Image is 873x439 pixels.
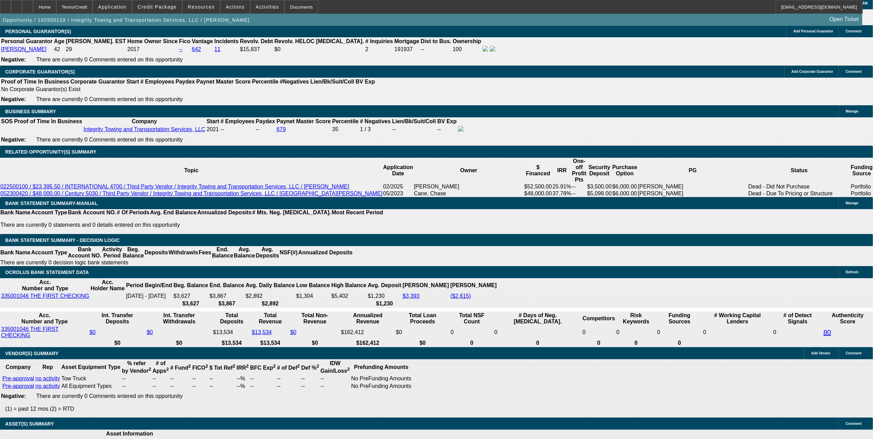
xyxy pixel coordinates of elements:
[36,375,60,381] a: no activity
[210,365,235,371] b: $ Tot Ref
[453,38,481,44] b: Ownership
[823,312,872,325] th: Authenticity Score
[582,326,615,339] td: 0
[205,363,208,369] sup: 2
[173,293,208,300] td: $3,627
[2,375,34,381] a: Pre-approval
[1,137,26,143] b: Negative:
[192,375,208,382] td: --
[1,312,88,325] th: Acc. Number and Type
[5,69,75,75] span: CORPORATE GUARANTOR(S)
[5,351,58,356] span: VENDOR(S) SUMMARY
[277,126,286,132] a: 679
[127,38,178,44] b: Home Owner Since
[616,312,656,325] th: Risk Keywords
[394,46,420,53] td: 191937
[823,329,831,336] a: 80
[367,300,401,307] th: $1,230
[367,293,401,300] td: $1,230
[396,312,450,325] th: Total Loan Proceeds
[192,365,208,371] b: FICO
[524,158,552,183] th: $ Financed
[703,329,706,335] span: 0
[851,158,873,183] th: Funding Source
[36,383,60,389] a: no activity
[638,158,748,183] th: PG
[251,340,289,347] th: $13,534
[612,158,638,183] th: Purchase Option
[152,375,169,382] td: --
[153,360,169,374] b: # of Apps
[279,246,298,259] th: NSF(#)
[54,46,65,53] td: 42
[68,209,117,216] th: Bank Account NO.
[612,190,638,197] td: $6,000.00
[383,190,414,197] td: 05/2023
[213,312,251,325] th: Total Deposits
[367,279,401,292] th: Avg. Deposit
[5,29,71,34] span: PERSONAL GUARANTOR(S)
[301,383,320,390] td: --
[213,340,251,347] th: $13,534
[173,279,208,292] th: Beg. Balance
[126,279,172,292] th: Period Begin/End
[320,383,350,390] td: --
[150,209,197,216] th: Avg. End Balance
[587,183,612,190] td: $3,500.00
[846,351,862,355] span: Comment
[170,365,191,371] b: # Fund
[638,190,748,197] td: [PERSON_NAME]
[176,79,195,85] b: Paydex
[226,4,245,10] span: Actions
[582,340,615,347] th: 0
[126,79,139,85] b: Start
[122,360,151,374] b: % refer by Vendor
[612,183,638,190] td: $6,000.00
[483,46,488,51] img: facebook-icon.png
[298,246,353,259] th: Annualized Deposits
[144,246,168,259] th: Deposits
[252,79,278,85] b: Percentile
[494,312,581,325] th: # Days of Neg. [MEDICAL_DATA].
[42,364,53,370] b: Rep
[616,326,656,339] td: 0
[196,79,251,85] b: Paynet Master Score
[846,422,862,426] span: Comment
[296,279,330,292] th: Low Balance
[152,383,169,390] td: --
[748,183,851,190] td: Dead - Did Not Purchase
[122,383,152,390] td: --
[36,57,183,62] span: There are currently 0 Comments entered on this opportunity
[122,246,144,259] th: Beg. Balance
[414,190,524,197] td: Cane, Chase
[420,46,452,53] td: --
[89,329,96,335] a: $0
[274,46,365,53] td: $0
[70,79,125,85] b: Corporate Guarantor
[252,329,272,335] a: $13,534
[14,118,83,125] th: Proof of Time In Business
[5,201,98,206] span: BANK STATEMENT SUMMARY-MANUAL
[396,326,450,339] td: $0
[236,383,249,390] td: --%
[0,222,383,228] p: There are currently 0 statements and 0 details entered on this opportunity
[421,38,452,44] b: Dist to Bus.
[251,0,284,13] button: Activities
[331,293,367,300] td: $5,402
[197,209,252,216] th: Annualized Deposits
[192,38,213,44] b: Vantage
[1,78,69,85] th: Proof of Time In Business
[450,326,494,339] td: 0
[1,38,52,44] b: Personal Guarantor
[360,126,391,133] div: 1 / 3
[146,312,212,325] th: Int. Transfer Withdrawals
[133,0,182,13] button: Credit Package
[341,329,395,335] div: $162,412
[233,246,255,259] th: Avg. Balance
[1,293,89,299] a: 335001046 THE FIRST CHECKING
[793,29,833,33] span: Add Personal Guarantor
[236,375,249,382] td: --%
[616,340,656,347] th: 0
[277,375,300,382] td: --
[396,340,450,347] th: $0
